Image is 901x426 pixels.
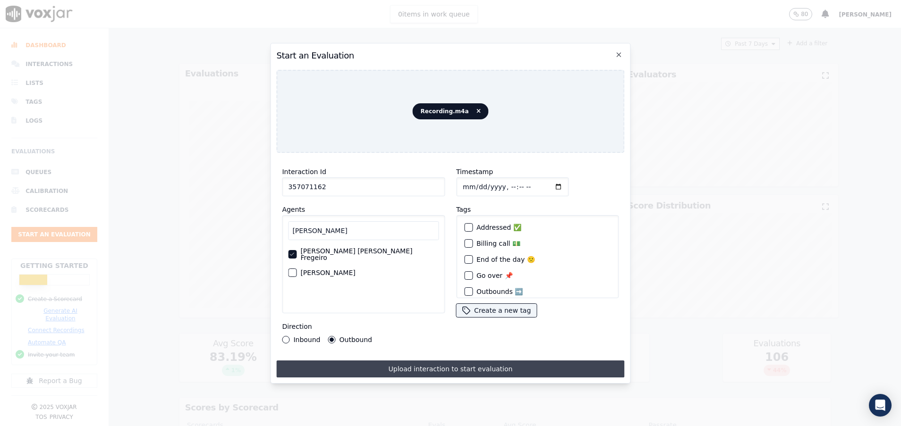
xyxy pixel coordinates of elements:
[282,168,326,175] label: Interaction Id
[276,49,624,62] h2: Start an Evaluation
[456,304,536,317] button: Create a new tag
[413,103,489,119] span: Recording.m4a
[282,323,312,330] label: Direction
[476,272,513,279] label: Go over 📌
[340,336,372,343] label: Outbound
[282,206,305,213] label: Agents
[456,168,493,175] label: Timestamp
[476,288,523,295] label: Outbounds ➡️
[476,256,535,263] label: End of the day 🙁
[288,221,439,240] input: Search Agents...
[282,177,445,196] input: reference id, file name, etc
[869,394,892,417] div: Open Intercom Messenger
[276,360,624,377] button: Upload interaction to start evaluation
[476,240,520,247] label: Billing call 💵
[300,248,439,261] label: [PERSON_NAME] [PERSON_NAME] Fregeiro
[476,224,521,231] label: Addressed ✅
[300,269,355,276] label: [PERSON_NAME]
[456,206,471,213] label: Tags
[293,336,320,343] label: Inbound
